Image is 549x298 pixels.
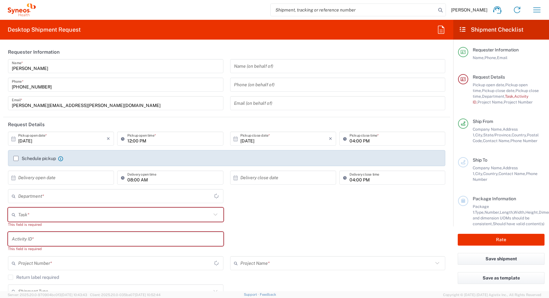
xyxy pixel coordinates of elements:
button: Rate [458,234,545,246]
h2: Requester Information [8,49,60,55]
span: Length, [500,210,514,215]
span: Department, [482,94,505,99]
span: [PERSON_NAME] [451,7,487,13]
button: Save as template [458,272,545,284]
div: This field is required [8,246,223,252]
i: × [107,134,110,144]
span: Phone Number [510,138,538,143]
span: City, [475,133,483,137]
span: Company Name, [473,165,503,170]
span: Copyright © [DATE]-[DATE] Agistix Inc., All Rights Reserved [443,292,541,298]
span: Height, [525,210,539,215]
span: Width, [514,210,525,215]
span: Pickup close date, [482,88,515,93]
i: × [329,134,332,144]
span: Country, [483,171,499,176]
label: Schedule pickup [13,156,56,161]
div: This field is required [8,222,223,227]
span: Email [497,55,508,60]
span: Server: 2025.20.0-970904bc0f3 [8,293,87,297]
span: Package Information [473,196,516,201]
span: Ship From [473,119,493,124]
span: [DATE] 10:52:44 [135,293,161,297]
span: Name, [473,55,485,60]
span: Ship To [473,157,487,163]
span: Phone, [485,55,497,60]
label: Return label required [8,275,59,280]
h2: Shipment Checklist [459,26,523,34]
span: [DATE] 10:43:43 [61,293,87,297]
a: Feedback [260,293,276,296]
span: Number, [485,210,500,215]
span: Requester Information [473,47,519,52]
a: Support [244,293,260,296]
span: Request Details [473,74,505,80]
span: City, [475,171,483,176]
h2: Request Details [8,121,45,128]
span: Task, [505,94,514,99]
span: Client: 2025.20.0-035ba07 [90,293,161,297]
span: Country, [512,133,527,137]
span: Pickup open date, [473,82,505,87]
h2: Desktop Shipment Request [8,26,81,34]
span: Company Name, [473,127,503,132]
span: Contact Name, [483,138,510,143]
span: Project Name, [478,100,504,104]
span: Project Number [504,100,533,104]
span: State/Province, [483,133,512,137]
span: Package 1: [473,204,489,215]
span: Type, [475,210,485,215]
button: Save shipment [458,253,545,265]
input: Shipment, tracking or reference number [271,4,436,16]
span: Contact Name, [499,171,526,176]
span: Should have valid content(s) [493,221,545,226]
